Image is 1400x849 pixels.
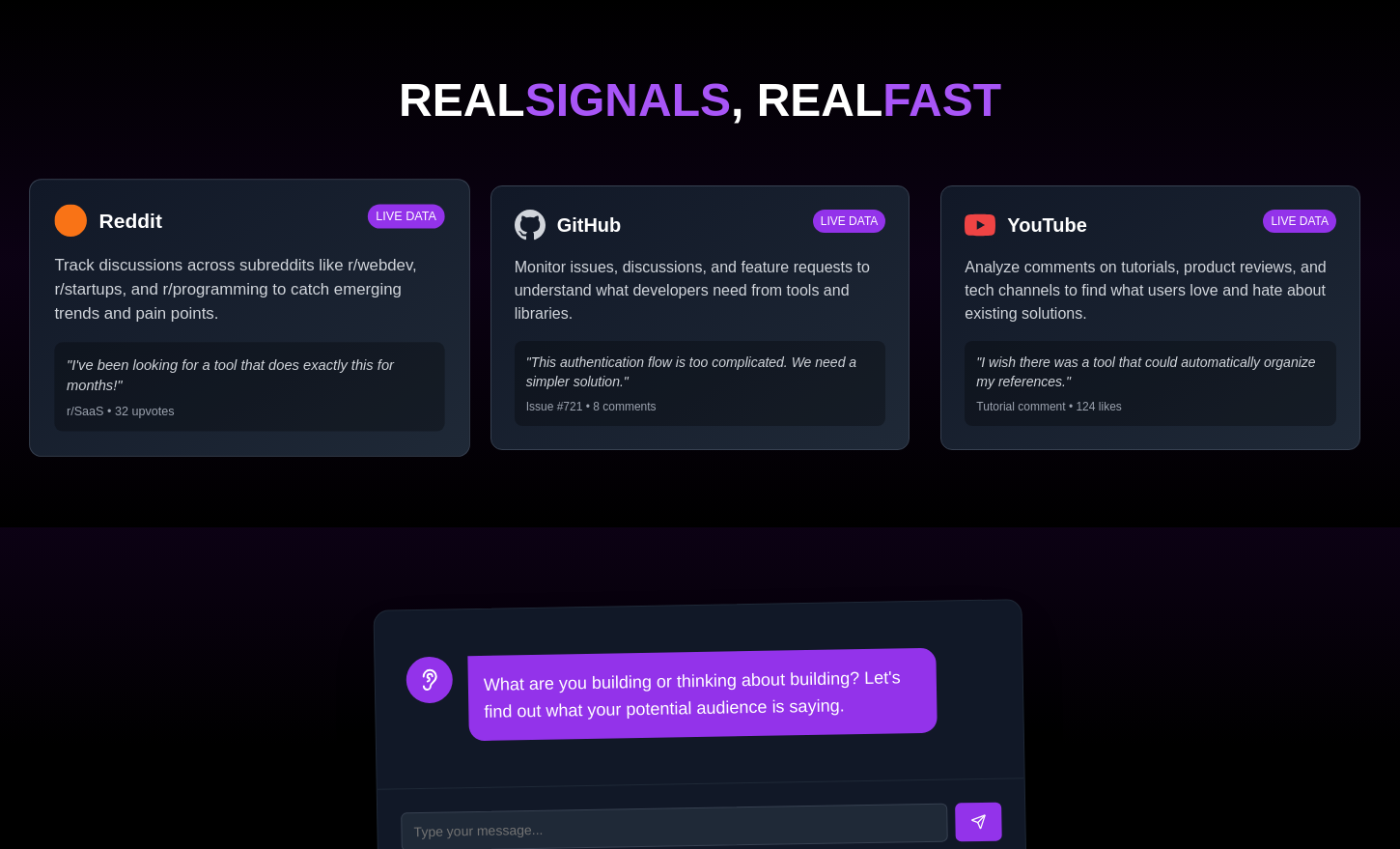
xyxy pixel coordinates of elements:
[976,353,1325,391] p: "I wish there was a tool that could automatically organize my references."
[525,74,731,126] span: SIGNALS
[557,212,622,239] h3: GitHub
[67,403,433,419] div: r/SaaS • 32 upvotes
[54,253,444,326] p: Track discussions across subreddits like r/webdev, r/startups, and r/programming to catch emergin...
[40,77,1360,124] h2: REAL , REAL
[368,204,444,228] span: LIVE DATA
[813,210,886,233] span: LIVE DATA
[1263,210,1336,233] span: LIVE DATA
[515,256,886,325] p: Monitor issues, discussions, and feature requests to understand what developers need from tools a...
[526,353,875,391] p: "This authentication flow is too complicated. We need a simpler solution."
[882,74,1001,126] span: FAST
[1007,212,1087,239] h3: YouTube
[67,354,433,395] p: "I've been looking for a tool that does exactly this for months!"
[976,399,1325,414] div: Tutorial comment • 124 likes
[526,399,875,414] div: Issue #721 • 8 comments
[99,207,162,235] h3: Reddit
[965,256,1336,325] p: Analyze comments on tutorials, product reviews, and tech channels to find what users love and hat...
[484,664,922,725] p: What are you building or thinking about building? Let's find out what your potential audience is ...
